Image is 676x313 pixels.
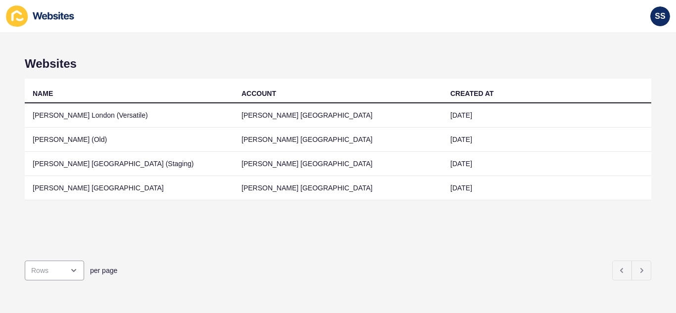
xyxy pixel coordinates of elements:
div: ACCOUNT [241,89,276,98]
td: [PERSON_NAME] [GEOGRAPHIC_DATA] [234,128,442,152]
div: CREATED AT [450,89,494,98]
td: [PERSON_NAME] [GEOGRAPHIC_DATA] [234,176,442,200]
td: [DATE] [442,128,651,152]
td: [DATE] [442,103,651,128]
span: per page [90,266,117,275]
td: [PERSON_NAME] (Old) [25,128,234,152]
div: NAME [33,89,53,98]
td: [PERSON_NAME] [GEOGRAPHIC_DATA] [25,176,234,200]
div: open menu [25,261,84,280]
h1: Websites [25,57,651,71]
td: [PERSON_NAME] London (Versatile) [25,103,234,128]
td: [PERSON_NAME] [GEOGRAPHIC_DATA] [234,152,442,176]
td: [DATE] [442,176,651,200]
td: [PERSON_NAME] [GEOGRAPHIC_DATA] [234,103,442,128]
td: [PERSON_NAME] [GEOGRAPHIC_DATA] (Staging) [25,152,234,176]
span: SS [655,11,665,21]
td: [DATE] [442,152,651,176]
